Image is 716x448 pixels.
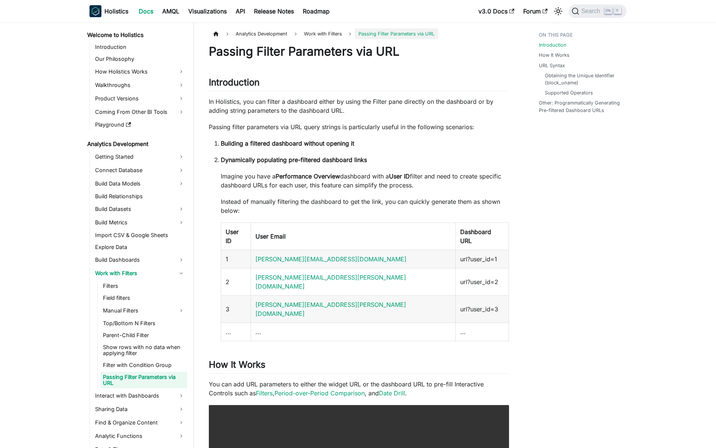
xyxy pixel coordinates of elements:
a: Introduction [93,42,187,52]
td: 1 [221,250,251,268]
td: ... [221,323,251,341]
p: Passing filter parameters via URL query strings is particularly useful in the following scenarios: [209,122,509,131]
a: Import CSV & Google Sheets [93,230,187,240]
a: Period-over-Period Comparison [274,389,365,397]
a: How Holistics Works [93,66,187,78]
a: Build Relationships [93,191,187,202]
a: Welcome to Holistics [85,30,187,40]
a: Release Notes [249,5,298,17]
h2: How It Works [209,359,509,373]
a: Product Versions [93,93,187,105]
td: url?user_id=2 [456,268,509,296]
a: [PERSON_NAME][EMAIL_ADDRESS][DOMAIN_NAME] [255,255,406,263]
a: URL Syntax [539,62,565,69]
p: In Holistics, you can filter a dashboard either by using the Filter pane directly on the dashboar... [209,97,509,115]
p: Imagine you have a dashboard with a filter and need to create specific dashboard URLs for each us... [221,172,509,190]
a: API [231,5,249,17]
a: Sharing Data [93,403,187,415]
td: 3 [221,296,251,323]
a: Top/Bottom N Filters [101,318,187,329]
th: User ID [221,223,251,250]
a: Supported Operators [545,89,593,96]
p: You can add URL parameters to either the widget URL or the dashboard URL to pre-fill Interactive ... [209,380,509,398]
a: Walkthroughs [93,79,187,91]
a: Build Metrics [93,217,187,228]
a: AMQL [158,5,184,17]
a: Forum [519,5,552,17]
p: Instead of manually filtering the dashboard to get the link, you can quickly generate them as sho... [221,197,509,215]
a: Explore Data [93,242,187,252]
a: Parent-Child Filter [101,330,187,340]
a: Playground [93,119,187,130]
span: Analytics Development [232,28,291,39]
nav: Docs sidebar [82,22,194,448]
a: Work with Filters [93,267,187,279]
a: Our Philosophy [93,54,187,64]
b: Holistics [104,7,128,16]
a: Filters [101,281,187,291]
a: Analytic Functions [93,430,187,442]
a: Other: Programmatically Generating Pre-filtered Dashboard URLs [539,99,622,113]
td: ... [251,323,456,341]
a: Build Dashboards [93,254,187,266]
a: Filter with Condition Group [101,360,187,370]
strong: User ID [389,172,410,180]
h2: Introduction [209,77,509,91]
a: Getting Started [93,151,187,163]
a: v3.0 Docs [474,5,519,17]
button: Switch between dark and light mode (currently light mode) [552,5,564,17]
a: How It Works [539,52,569,59]
kbd: K [614,7,621,14]
a: Passing Filter Parameters via URL [101,372,187,388]
a: Find & Organize Content [93,417,187,429]
strong: Dynamically populating pre-filtered dashboard links [221,156,367,164]
strong: Building a filtered dashboard without opening it [221,140,354,147]
button: Search (Ctrl+K) [569,4,626,18]
span: Passing Filter Parameters via URL [355,28,438,39]
a: Interact with Dashboards [93,390,187,402]
span: Search [579,8,605,15]
td: 2 [221,268,251,296]
td: ... [456,323,509,341]
a: HolisticsHolistics [89,5,128,17]
a: Date Drill [379,389,405,397]
strong: Performance Overview [276,172,340,180]
img: Holistics [89,5,101,17]
a: Introduction [539,41,566,49]
nav: Breadcrumbs [209,28,509,39]
th: Dashboard URL [456,223,509,250]
a: Docs [134,5,158,17]
a: [PERSON_NAME][EMAIL_ADDRESS][PERSON_NAME][DOMAIN_NAME] [255,301,406,317]
td: url?user_id=3 [456,296,509,323]
a: [PERSON_NAME][EMAIL_ADDRESS][PERSON_NAME][DOMAIN_NAME] [255,274,406,290]
a: Connect Database [93,164,187,176]
a: Home page [209,28,223,39]
a: Manual Filters [101,305,187,317]
a: Obtaining the Unique Identifier (block_uname) [545,72,619,86]
span: Work with Filters [300,28,346,39]
a: Visualizations [184,5,231,17]
td: url?user_id=1 [456,250,509,268]
a: Coming From Other BI Tools [93,106,187,118]
th: User Email [251,223,456,250]
a: Analytics Development [85,139,187,149]
a: Field filters [101,293,187,303]
a: Filters [256,389,273,397]
a: Show rows with no data when applying filter [101,342,187,358]
a: Build Datasets [93,203,187,215]
a: Build Data Models [93,178,187,190]
a: Roadmap [298,5,334,17]
h1: Passing Filter Parameters via URL [209,44,509,59]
